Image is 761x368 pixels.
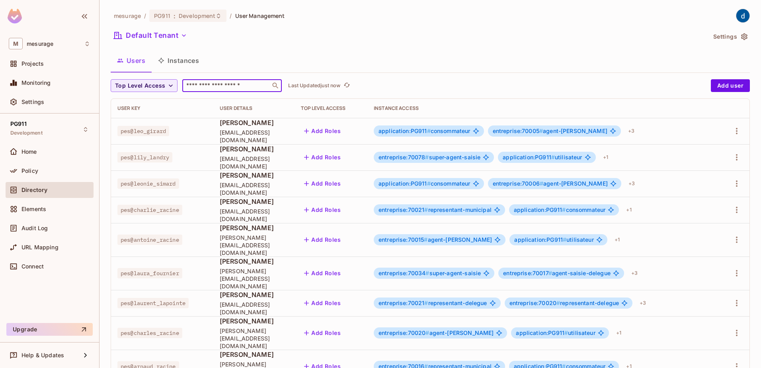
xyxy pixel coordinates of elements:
span: consommateur [514,207,606,213]
img: SReyMgAAAABJRU5ErkJggg== [8,9,22,23]
button: refresh [342,81,351,90]
span: # [563,236,566,243]
span: entreprise:70020 [379,329,429,336]
button: Instances [152,51,205,70]
span: application:PG911 [514,206,566,213]
span: Click to refresh data [340,81,351,90]
div: User Key [117,105,207,112]
span: consommateur [379,180,470,187]
span: entreprise:70015 [379,236,428,243]
span: pes@leonie_simard [117,178,179,189]
span: # [424,299,428,306]
span: [PERSON_NAME][EMAIL_ADDRESS][DOMAIN_NAME] [220,234,288,256]
span: Audit Log [21,225,48,231]
div: + 1 [600,151,611,164]
div: + 3 [628,267,641,280]
span: entreprise:70006 [493,180,544,187]
div: + 1 [623,204,634,216]
span: agent-[PERSON_NAME] [379,237,492,243]
span: Projects [21,61,44,67]
span: [PERSON_NAME] [220,290,288,299]
span: pes@antoine_racine [117,235,182,245]
span: [PERSON_NAME] [220,317,288,325]
button: Add user [711,79,750,92]
button: Add Roles [301,177,344,190]
div: + 3 [625,125,638,137]
span: utilisateur [514,237,593,243]
span: Connect [21,263,44,270]
span: pes@laura_fournier [117,268,182,278]
button: Top Level Access [111,79,178,92]
div: + 1 [611,233,623,246]
li: / [144,12,146,20]
span: Home [21,149,37,155]
span: utilisateur [503,154,582,161]
span: [PERSON_NAME] [220,223,288,232]
span: application:PG911 [503,154,555,161]
span: # [425,154,429,161]
button: Add Roles [301,327,344,339]
span: # [562,206,566,213]
p: Last Updated just now [288,82,340,89]
span: pes@charlie_racine [117,205,182,215]
span: [PERSON_NAME] [220,350,288,359]
div: User Details [220,105,288,112]
span: super-agent-saisie [379,270,481,276]
span: # [425,270,429,276]
span: application:PG911 [516,329,568,336]
span: entreprise:70005 [493,127,543,134]
li: / [230,12,232,20]
span: [PERSON_NAME][EMAIL_ADDRESS][DOMAIN_NAME] [220,327,288,350]
span: [PERSON_NAME] [220,118,288,127]
span: entreprise:70078 [379,154,429,161]
span: pes@leo_girard [117,126,169,136]
span: # [425,329,429,336]
span: entreprise:70017 [503,270,552,276]
span: representant-delegue [509,300,619,306]
button: Users [111,51,152,70]
div: + 3 [636,297,649,309]
span: agent-[PERSON_NAME] [493,180,608,187]
button: Add Roles [301,204,344,216]
button: Default Tenant [111,29,190,42]
span: refresh [343,82,350,90]
span: [PERSON_NAME] [220,171,288,180]
div: Top Level Access [301,105,361,112]
span: entreprise:70020 [509,299,560,306]
span: PG911 [154,12,170,20]
span: agent-saisie-delegue [503,270,611,276]
span: entreprise:70034 [379,270,429,276]
span: Monitoring [21,80,51,86]
span: application:PG911 [514,236,566,243]
span: [PERSON_NAME][EMAIL_ADDRESS][DOMAIN_NAME] [220,267,288,290]
span: [PERSON_NAME] [220,197,288,206]
span: utilisateur [516,330,595,336]
span: super-agent-saisie [379,154,480,161]
span: agent-[PERSON_NAME] [379,330,494,336]
span: M [9,38,23,49]
span: User Management [235,12,285,20]
button: Settings [710,30,750,43]
span: Workspace: mesurage [27,41,53,47]
button: Add Roles [301,125,344,137]
span: # [427,127,431,134]
span: # [427,180,431,187]
span: Help & Updates [21,352,64,358]
div: + 3 [625,177,638,190]
span: agent-[PERSON_NAME] [493,128,607,134]
span: [EMAIL_ADDRESS][DOMAIN_NAME] [220,155,288,170]
span: Top Level Access [115,81,165,91]
span: # [556,299,560,306]
span: [PERSON_NAME] [220,145,288,153]
span: # [564,329,568,336]
span: the active workspace [114,12,141,20]
span: # [424,236,427,243]
span: representant-delegue [379,300,487,306]
span: : [173,13,176,19]
span: application:PG911 [379,127,431,134]
span: pes@charles_racine [117,328,182,338]
span: URL Mapping [21,244,59,251]
span: entreprise:70021 [379,299,428,306]
span: # [551,154,555,161]
div: Instance Access [374,105,712,112]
